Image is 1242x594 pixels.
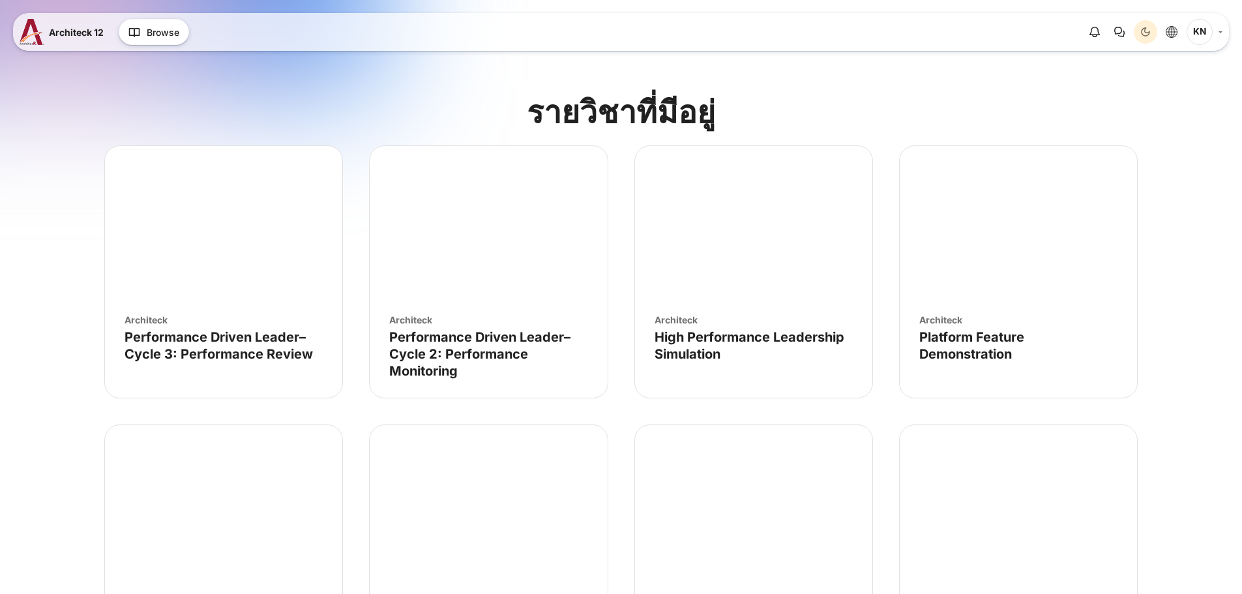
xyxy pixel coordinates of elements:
button: Light Mode Dark Mode [1134,20,1157,44]
div: Architeck [389,313,587,327]
a: Platform Feature Demonstration [919,329,1024,362]
div: Dark Mode [1136,22,1155,42]
a: High Performance Leadership Simulation [655,329,844,362]
a: เมนูผู้ใช้ [1187,19,1222,45]
a: Performance Driven Leader– Cycle 2: Performance Monitoring [389,329,570,379]
h2: รายวิชาที่มีอยู่ [104,92,1138,132]
div: Architeck [919,313,1117,327]
div: Architeck [125,313,323,327]
button: Languages [1160,20,1183,44]
span: Browse [147,25,179,39]
img: A12 [20,19,44,45]
span: Architeck 12 [49,25,104,39]
span: Kulphassorn Nawakantrakoon [1187,19,1213,45]
button: Browse [119,19,189,45]
div: Show notification window with no new notifications [1083,20,1106,44]
div: Architeck [655,313,853,327]
a: A12 A12 Architeck 12 [20,19,109,45]
button: There are 0 unread conversations [1108,20,1131,44]
a: Performance Driven Leader– Cycle 3: Performance Review [125,329,313,362]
